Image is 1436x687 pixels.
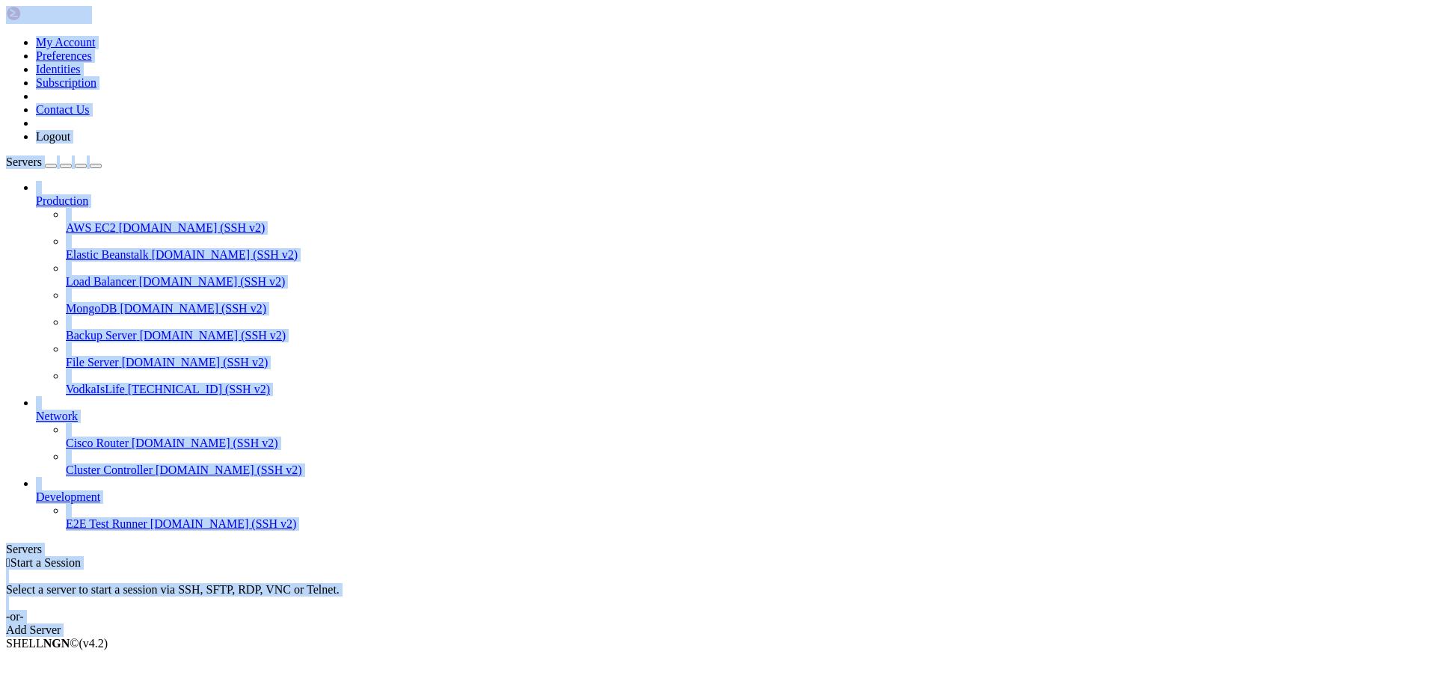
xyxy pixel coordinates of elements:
[66,275,136,288] span: Load Balancer
[66,289,1430,315] li: MongoDB [DOMAIN_NAME] (SSH v2)
[139,275,286,288] span: [DOMAIN_NAME] (SSH v2)
[66,302,117,315] span: MongoDB
[36,477,1430,531] li: Development
[6,570,1430,623] div: Select a server to start a session via SSH, SFTP, RDP, VNC or Telnet. -or-
[79,637,108,650] span: 4.2.0
[6,155,102,168] a: Servers
[66,221,116,234] span: AWS EC2
[66,517,147,530] span: E2E Test Runner
[66,369,1430,396] li: VodkaIsLife [TECHNICAL_ID] (SSH v2)
[66,302,1430,315] a: MongoDB [DOMAIN_NAME] (SSH v2)
[36,130,70,143] a: Logout
[6,6,92,21] img: Shellngn
[6,637,108,650] span: SHELL ©
[66,342,1430,369] li: File Server [DOMAIN_NAME] (SSH v2)
[36,76,96,89] a: Subscription
[6,623,1430,637] div: Add Server
[66,356,1430,369] a: File Server [DOMAIN_NAME] (SSH v2)
[66,208,1430,235] li: AWS EC2 [DOMAIN_NAME] (SSH v2)
[66,329,137,342] span: Backup Server
[36,194,88,207] span: Production
[122,356,269,369] span: [DOMAIN_NAME] (SSH v2)
[6,543,1430,556] div: Servers
[66,463,153,476] span: Cluster Controller
[128,383,270,395] span: [TECHNICAL_ID] (SSH v2)
[66,504,1430,531] li: E2E Test Runner [DOMAIN_NAME] (SSH v2)
[36,396,1430,477] li: Network
[66,329,1430,342] a: Backup Server [DOMAIN_NAME] (SSH v2)
[66,248,149,261] span: Elastic Beanstalk
[132,437,278,449] span: [DOMAIN_NAME] (SSH v2)
[66,383,125,395] span: VodkaIsLife
[66,437,1430,450] a: Cisco Router [DOMAIN_NAME] (SSH v2)
[36,49,92,62] a: Preferences
[36,194,1430,208] a: Production
[119,221,266,234] span: [DOMAIN_NAME] (SSH v2)
[66,450,1430,477] li: Cluster Controller [DOMAIN_NAME] (SSH v2)
[36,490,1430,504] a: Development
[36,63,81,76] a: Identities
[120,302,266,315] span: [DOMAIN_NAME] (SSH v2)
[152,248,298,261] span: [DOMAIN_NAME] (SSH v2)
[140,329,286,342] span: [DOMAIN_NAME] (SSH v2)
[66,235,1430,262] li: Elastic Beanstalk [DOMAIN_NAME] (SSH v2)
[66,315,1430,342] li: Backup Server [DOMAIN_NAME] (SSH v2)
[36,181,1430,396] li: Production
[66,383,1430,396] a: VodkaIsLife [TECHNICAL_ID] (SSH v2)
[66,423,1430,450] li: Cisco Router [DOMAIN_NAME] (SSH v2)
[36,103,90,116] a: Contact Us
[66,275,1430,289] a: Load Balancer [DOMAIN_NAME] (SSH v2)
[6,556,10,569] span: 
[36,490,100,503] span: Development
[66,262,1430,289] li: Load Balancer [DOMAIN_NAME] (SSH v2)
[66,221,1430,235] a: AWS EC2 [DOMAIN_NAME] (SSH v2)
[66,437,129,449] span: Cisco Router
[66,356,119,369] span: File Server
[6,155,42,168] span: Servers
[36,410,1430,423] a: Network
[36,36,96,49] a: My Account
[36,410,78,422] span: Network
[66,463,1430,477] a: Cluster Controller [DOMAIN_NAME] (SSH v2)
[66,248,1430,262] a: Elastic Beanstalk [DOMAIN_NAME] (SSH v2)
[150,517,297,530] span: [DOMAIN_NAME] (SSH v2)
[156,463,302,476] span: [DOMAIN_NAME] (SSH v2)
[10,556,81,569] span: Start a Session
[66,517,1430,531] a: E2E Test Runner [DOMAIN_NAME] (SSH v2)
[43,637,70,650] b: NGN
